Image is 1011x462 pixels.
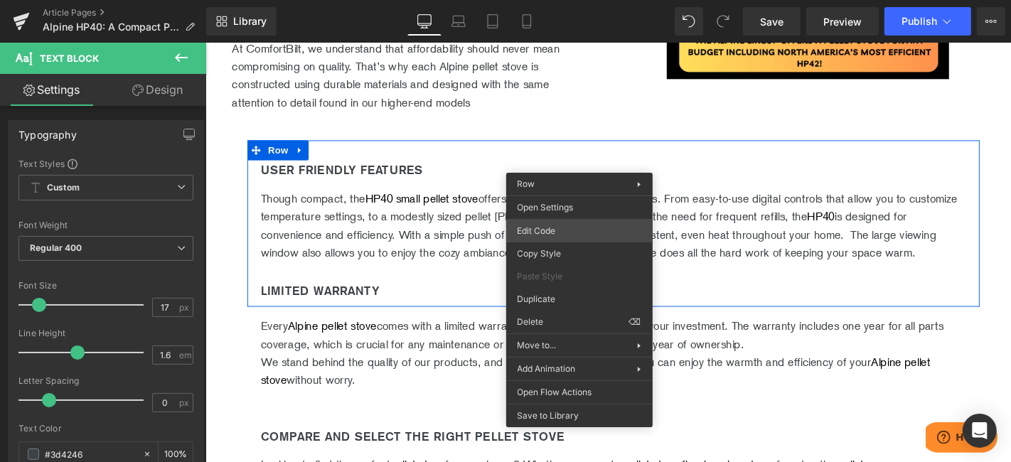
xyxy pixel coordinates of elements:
[233,15,267,28] span: Library
[63,104,92,126] span: Row
[823,14,862,29] span: Preview
[59,294,813,332] p: Every comes with a limited warranty, giving you confidence in your investment. The warranty inclu...
[442,7,476,36] a: Laptop
[179,350,191,360] span: em
[446,444,586,458] a: pellet stove fireplace insert
[18,424,193,434] div: Text Color
[18,281,193,291] div: Font Size
[30,242,82,253] b: Regular 400
[518,201,641,214] span: Open Settings
[518,270,641,283] span: Paste Style
[518,178,535,189] span: Row
[760,14,783,29] span: Save
[518,293,641,306] span: Duplicate
[59,157,813,235] p: Though compact, the offers a host of user-friendly features. From easy-to-use digital controls th...
[18,158,193,169] div: Text Styles
[709,7,737,36] button: Redo
[18,220,193,230] div: Font Weight
[18,121,77,141] div: Typography
[59,332,813,370] p: We stand behind the quality of our products, and this warranty ensures that you can enjoy the war...
[902,16,937,27] span: Publish
[171,159,291,173] a: HP40 small pellet stove
[40,53,99,64] span: Text Block
[769,405,846,441] iframe: Opens a widget where you can find more information
[518,247,641,260] span: Copy Style
[43,21,179,33] span: Alpine HP40: A Compact Powerhouse in ComfortBilt’s Pellet Stove Lineup
[518,386,641,399] span: Open Flow Actions
[47,182,80,194] b: Custom
[18,328,193,338] div: Line Height
[45,446,136,462] input: Color
[643,178,672,193] a: HP40
[518,339,637,352] span: Move to...
[518,225,641,237] span: Edit Code
[106,74,209,106] a: Design
[88,296,183,310] a: Alpine pellet stove
[92,104,110,126] a: Expand / Collapse
[629,316,641,328] span: ⌫
[43,7,206,18] a: Article Pages
[884,7,971,36] button: Publish
[197,444,256,458] a: pellet stove
[510,7,544,36] a: Mobile
[59,254,813,275] h2: Limited warranty
[179,303,191,312] span: px
[59,126,813,146] h2: user friendly features
[977,7,1005,36] button: More
[179,398,191,407] span: px
[518,316,629,328] span: Delete
[518,362,637,375] span: Add Animation
[476,7,510,36] a: Tablet
[963,414,997,448] div: Open Intercom Messenger
[18,376,193,386] div: Letter Spacing
[675,7,703,36] button: Undo
[206,7,277,36] a: New Library
[59,410,813,431] h2: Compare and select the right pellet stove
[518,409,641,422] span: Save to Library
[806,7,879,36] a: Preview
[407,7,442,36] a: Desktop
